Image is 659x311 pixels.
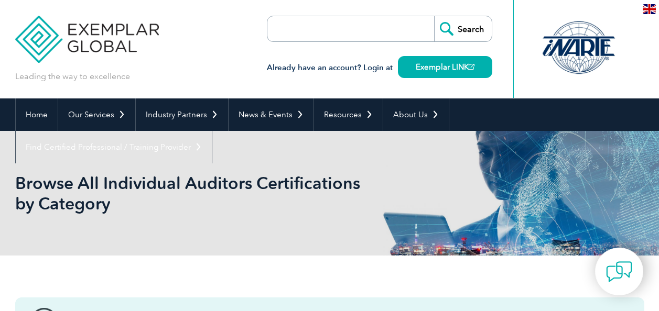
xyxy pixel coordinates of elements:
a: News & Events [229,98,314,131]
img: open_square.png [469,64,474,70]
a: Industry Partners [136,98,228,131]
a: Find Certified Professional / Training Provider [16,131,212,163]
a: Home [16,98,58,131]
input: Search [434,16,492,41]
a: About Us [383,98,449,131]
h1: Browse All Individual Auditors Certifications by Category [15,173,418,214]
a: Our Services [58,98,135,131]
h3: Already have an account? Login at [267,61,492,74]
a: Resources [314,98,383,131]
a: Exemplar LINK [398,56,492,78]
img: en [643,4,656,14]
p: Leading the way to excellence [15,71,130,82]
img: contact-chat.png [606,259,632,285]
